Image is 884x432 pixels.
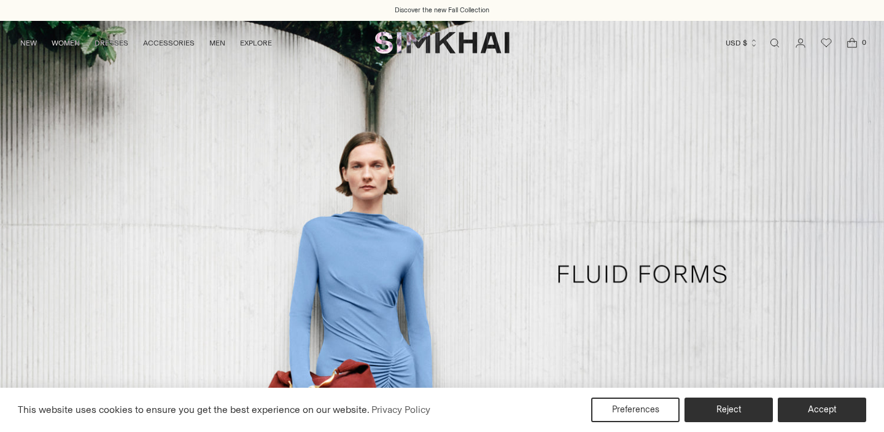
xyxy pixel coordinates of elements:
[240,29,272,57] a: EXPLORE
[814,31,839,55] a: Wishlist
[591,398,680,422] button: Preferences
[143,29,195,57] a: ACCESSORIES
[840,31,864,55] a: Open cart modal
[858,37,869,48] span: 0
[52,29,80,57] a: WOMEN
[370,401,432,419] a: Privacy Policy (opens in a new tab)
[762,31,787,55] a: Open search modal
[395,6,489,15] a: Discover the new Fall Collection
[374,31,510,55] a: SIMKHAI
[684,398,773,422] button: Reject
[20,29,37,57] a: NEW
[726,29,758,57] button: USD $
[778,398,866,422] button: Accept
[95,29,128,57] a: DRESSES
[209,29,225,57] a: MEN
[788,31,813,55] a: Go to the account page
[18,404,370,415] span: This website uses cookies to ensure you get the best experience on our website.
